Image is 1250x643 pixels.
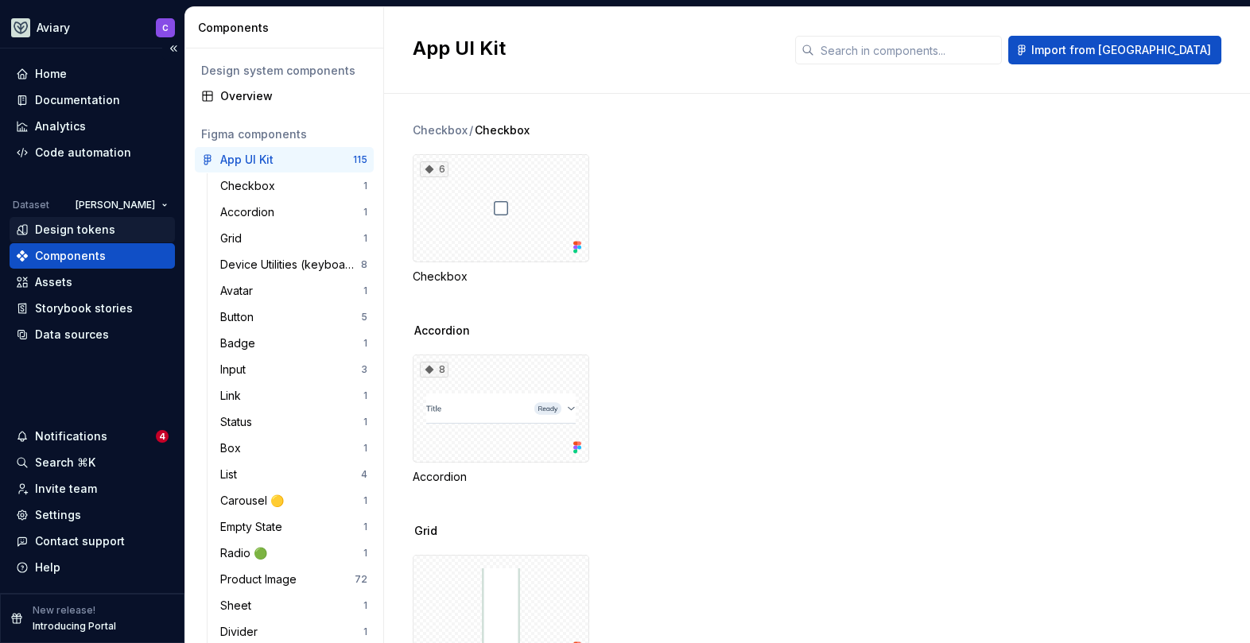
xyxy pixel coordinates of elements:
[420,362,448,378] div: 8
[35,560,60,575] div: Help
[214,593,374,618] a: Sheet1
[475,122,530,138] span: Checkbox
[363,547,367,560] div: 1
[214,514,374,540] a: Empty State1
[13,199,49,211] div: Dataset
[413,469,589,485] div: Accordion
[220,414,258,430] div: Status
[220,519,289,535] div: Empty State
[10,87,175,113] a: Documentation
[413,122,468,138] div: Checkbox
[220,598,258,614] div: Sheet
[10,114,175,139] a: Analytics
[413,269,589,285] div: Checkbox
[35,248,106,264] div: Components
[10,476,175,502] a: Invite team
[214,462,374,487] a: List4
[220,545,274,561] div: Radio 🟢
[220,467,243,482] div: List
[220,440,247,456] div: Box
[363,494,367,507] div: 1
[363,206,367,219] div: 1
[3,10,181,45] button: AviaryC
[361,468,367,481] div: 4
[214,173,374,199] a: Checkbox1
[220,230,248,246] div: Grid
[363,389,367,402] div: 1
[201,63,367,79] div: Design system components
[361,258,367,271] div: 8
[363,180,367,192] div: 1
[35,92,120,108] div: Documentation
[10,450,175,475] button: Search ⌘K
[220,571,303,587] div: Product Image
[10,61,175,87] a: Home
[35,428,107,444] div: Notifications
[11,18,30,37] img: 256e2c79-9abd-4d59-8978-03feab5a3943.png
[10,296,175,321] a: Storybook stories
[353,153,367,166] div: 115
[214,357,374,382] a: Input3
[413,36,776,61] h2: App UI Kit
[220,335,262,351] div: Badge
[214,278,374,304] a: Avatar1
[35,145,131,161] div: Code automation
[363,337,367,350] div: 1
[76,199,155,211] span: [PERSON_NAME]
[35,327,109,343] div: Data sources
[220,624,264,640] div: Divider
[35,533,125,549] div: Contact support
[363,232,367,245] div: 1
[10,529,175,554] button: Contact support
[35,455,95,471] div: Search ⌘K
[363,599,367,612] div: 1
[214,436,374,461] a: Box1
[10,140,175,165] a: Code automation
[10,555,175,580] button: Help
[195,83,374,109] a: Overview
[214,304,374,330] a: Button5
[363,285,367,297] div: 1
[35,507,81,523] div: Settings
[10,269,175,295] a: Assets
[220,493,290,509] div: Carousel 🟡
[1008,36,1221,64] button: Import from [GEOGRAPHIC_DATA]
[220,362,252,378] div: Input
[220,152,274,168] div: App UI Kit
[469,122,473,138] span: /
[10,424,175,449] button: Notifications4
[220,309,260,325] div: Button
[37,20,70,36] div: Aviary
[363,626,367,638] div: 1
[355,573,367,586] div: 72
[33,604,95,617] p: New release!
[10,243,175,269] a: Components
[363,442,367,455] div: 1
[214,488,374,513] a: Carousel 🟡1
[214,331,374,356] a: Badge1
[214,540,374,566] a: Radio 🟢1
[814,36,1002,64] input: Search in components...
[220,283,259,299] div: Avatar
[214,252,374,277] a: Device Utilities (keyboards etc)8
[214,199,374,225] a: Accordion1
[214,567,374,592] a: Product Image72
[414,323,470,339] span: Accordion
[413,154,589,285] div: 6Checkbox
[156,430,169,443] span: 4
[214,226,374,251] a: Grid1
[361,311,367,323] div: 5
[220,178,281,194] div: Checkbox
[162,37,184,60] button: Collapse sidebar
[214,409,374,435] a: Status1
[220,88,367,104] div: Overview
[195,147,374,172] a: App UI Kit115
[68,194,175,216] button: [PERSON_NAME]
[35,222,115,238] div: Design tokens
[35,66,67,82] div: Home
[1031,42,1211,58] span: Import from [GEOGRAPHIC_DATA]
[220,204,281,220] div: Accordion
[413,354,589,485] div: 8Accordion
[10,502,175,528] a: Settings
[35,481,97,497] div: Invite team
